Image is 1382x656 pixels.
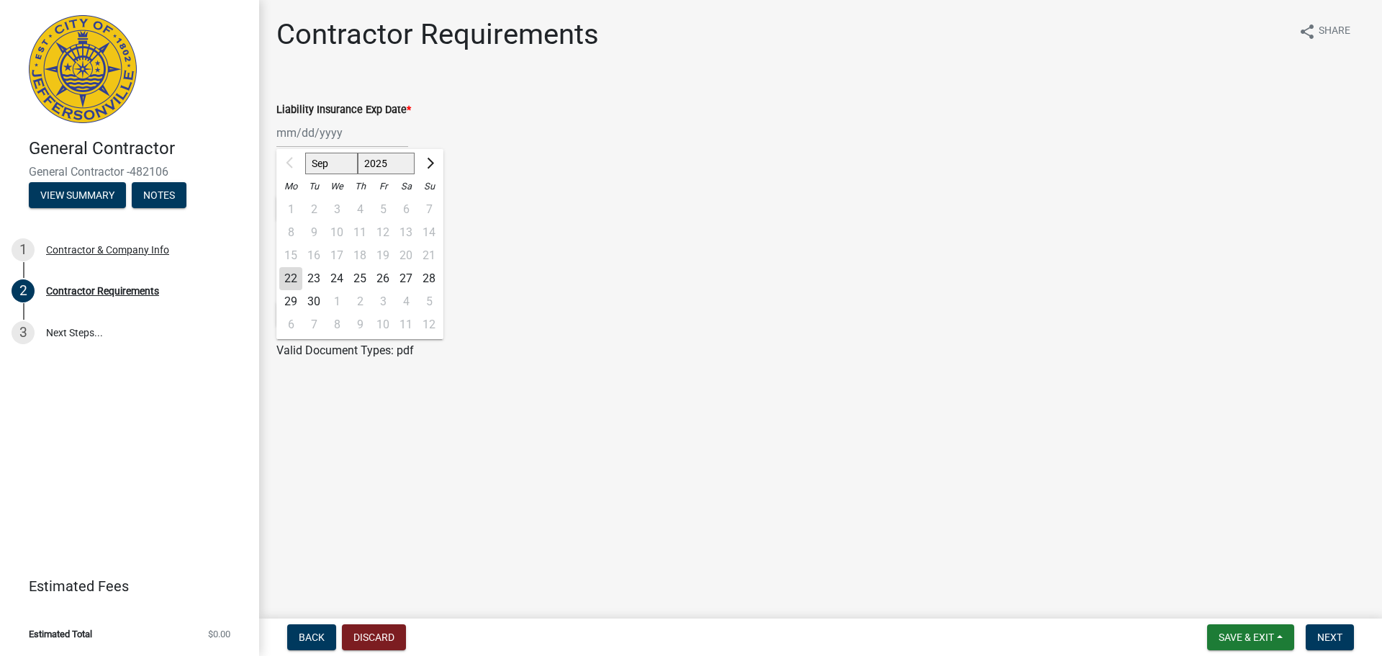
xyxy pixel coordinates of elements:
div: 23 [302,267,325,290]
div: Monday, September 29, 2025 [279,290,302,313]
div: Monday, October 6, 2025 [279,313,302,336]
button: shareShare [1287,17,1362,45]
div: We [325,175,348,198]
div: Tu [302,175,325,198]
div: Thursday, October 2, 2025 [348,290,371,313]
div: Sunday, October 12, 2025 [417,313,441,336]
div: Thursday, September 25, 2025 [348,267,371,290]
div: 8 [325,313,348,336]
div: Sa [394,175,417,198]
wm-modal-confirm: Summary [29,190,126,202]
div: Sunday, October 5, 2025 [417,290,441,313]
div: 5 [417,290,441,313]
span: Save & Exit [1219,632,1274,643]
span: Valid Document Types: pdf [276,343,414,357]
span: $0.00 [208,629,230,639]
div: 29 [279,290,302,313]
div: Fr [371,175,394,198]
span: Back [299,632,325,643]
div: 4 [394,290,417,313]
img: City of Jeffersonville, Indiana [29,15,137,123]
div: Thursday, October 9, 2025 [348,313,371,336]
div: Saturday, September 27, 2025 [394,267,417,290]
wm-modal-confirm: Notes [132,190,186,202]
label: Liability Insurance Exp Date [276,105,411,115]
div: Friday, October 3, 2025 [371,290,394,313]
button: Notes [132,182,186,208]
div: 6 [279,313,302,336]
div: Tuesday, September 30, 2025 [302,290,325,313]
div: 1 [12,238,35,261]
div: Friday, October 10, 2025 [371,313,394,336]
div: 12 [417,313,441,336]
button: Save & Exit [1207,624,1294,650]
h4: General Contractor [29,138,248,159]
div: Th [348,175,371,198]
div: Mo [279,175,302,198]
button: Next month [420,152,438,175]
span: Estimated Total [29,629,92,639]
div: Saturday, October 4, 2025 [394,290,417,313]
div: 28 [417,267,441,290]
select: Select month [305,153,358,174]
div: Sunday, September 28, 2025 [417,267,441,290]
div: 25 [348,267,371,290]
div: 30 [302,290,325,313]
span: Share [1319,23,1350,40]
div: 10 [371,313,394,336]
div: 2 [348,290,371,313]
button: Back [287,624,336,650]
div: Wednesday, September 24, 2025 [325,267,348,290]
div: 11 [394,313,417,336]
div: Su [417,175,441,198]
div: 24 [325,267,348,290]
div: Wednesday, October 1, 2025 [325,290,348,313]
div: 3 [12,321,35,344]
div: Wednesday, October 8, 2025 [325,313,348,336]
div: Friday, September 26, 2025 [371,267,394,290]
button: Discard [342,624,406,650]
span: Next [1317,632,1342,643]
div: 9 [348,313,371,336]
div: 26 [371,267,394,290]
div: Tuesday, September 23, 2025 [302,267,325,290]
div: Tuesday, October 7, 2025 [302,313,325,336]
div: Monday, September 22, 2025 [279,267,302,290]
a: Estimated Fees [12,572,236,601]
div: Contractor Requirements [46,286,159,296]
div: 7 [302,313,325,336]
span: General Contractor -482106 [29,165,230,179]
button: Next [1306,624,1354,650]
div: Contractor & Company Info [46,245,169,255]
div: 1 [325,290,348,313]
input: mm/dd/yyyy [276,118,408,148]
div: 3 [371,290,394,313]
div: 27 [394,267,417,290]
i: share [1299,23,1316,40]
button: View Summary [29,182,126,208]
h1: Contractor Requirements [276,17,599,52]
div: 2 [12,279,35,302]
select: Select year [358,153,415,174]
div: Saturday, October 11, 2025 [394,313,417,336]
div: 22 [279,267,302,290]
